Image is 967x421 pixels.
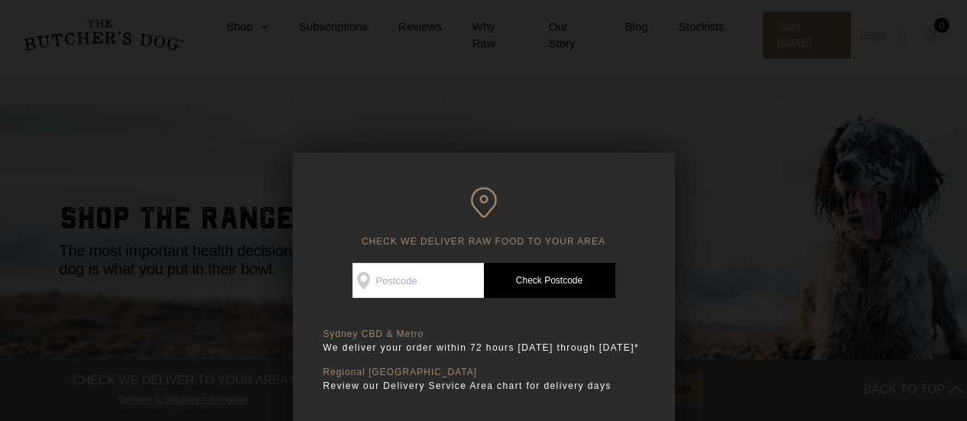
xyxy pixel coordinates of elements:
input: Postcode [352,263,484,298]
h6: CHECK WE DELIVER RAW FOOD TO YOUR AREA [323,187,644,248]
p: We deliver your order within 72 hours [DATE] through [DATE]* [323,340,644,355]
a: Check Postcode [484,263,615,298]
p: Review our Delivery Service Area chart for delivery days [323,378,644,393]
p: Regional [GEOGRAPHIC_DATA] [323,367,644,378]
p: Sydney CBD & Metro [323,329,644,340]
